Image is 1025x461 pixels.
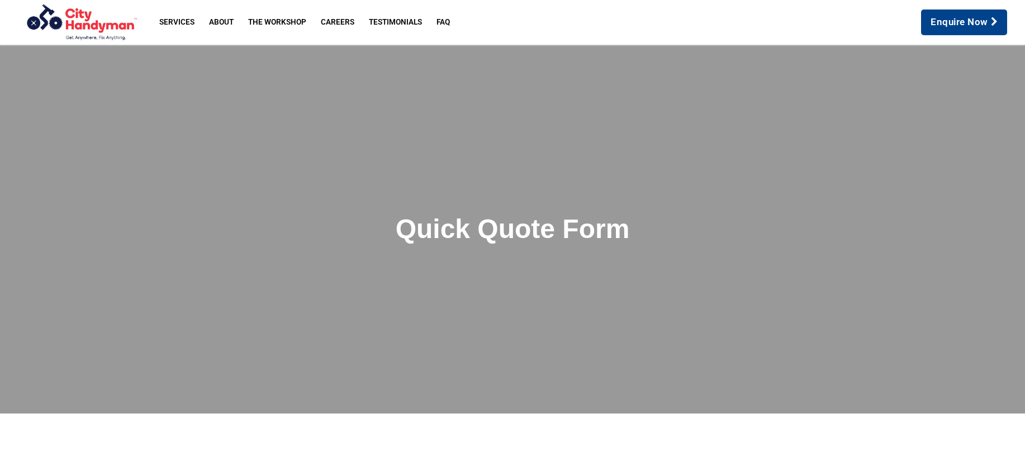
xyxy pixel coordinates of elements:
[152,12,202,33] a: Services
[429,12,457,33] a: FAQ
[194,213,831,245] h2: Quick Quote Form
[362,12,429,33] a: Testimonials
[13,3,148,41] img: City Handyman | Melbourne
[209,18,234,26] span: About
[321,18,354,26] span: Careers
[369,18,422,26] span: Testimonials
[314,12,362,33] a: Careers
[921,9,1007,35] a: Enquire Now
[248,18,306,26] span: The Workshop
[241,12,314,33] a: The Workshop
[159,18,194,26] span: Services
[202,12,241,33] a: About
[436,18,450,26] span: FAQ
